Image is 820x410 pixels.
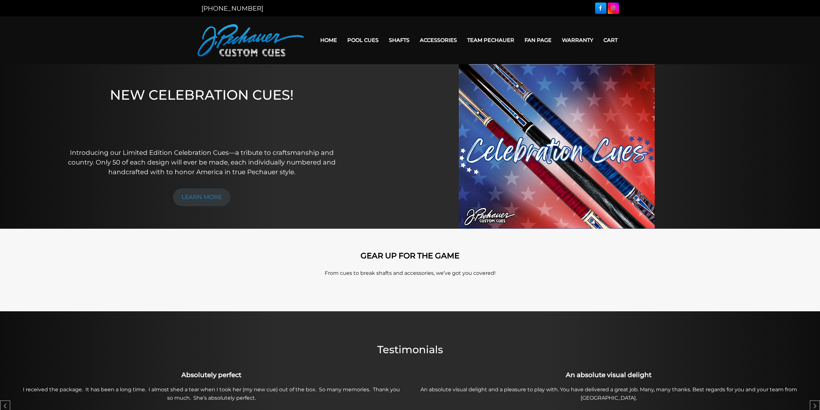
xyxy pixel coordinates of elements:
a: [PHONE_NUMBER] [201,5,263,12]
p: From cues to break shafts and accessories, we’ve got you covered! [227,269,594,277]
a: Accessories [415,32,462,48]
a: Team Pechauer [462,32,519,48]
a: LEARN MORE [173,188,230,206]
a: Home [315,32,342,48]
a: Pool Cues [342,32,384,48]
h3: An absolute visual delight [414,370,804,380]
p: I received the package. It has been a long time. I almost shed a tear when I took her (my new cue... [16,385,407,402]
img: Pechauer Custom Cues [198,24,304,56]
a: Warranty [557,32,598,48]
a: Fan Page [519,32,557,48]
h1: NEW CELEBRATION CUES! [65,87,339,139]
p: An absolute visual delight and a pleasure to play with. You have delivered a great job. Many, man... [414,385,804,402]
a: Cart [598,32,623,48]
a: Shafts [384,32,415,48]
p: Introducing our Limited Edition Celebration Cues—a tribute to craftsmanship and country. Only 50 ... [65,148,339,177]
strong: GEAR UP FOR THE GAME [361,251,459,260]
h3: Absolutely perfect [16,370,407,380]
